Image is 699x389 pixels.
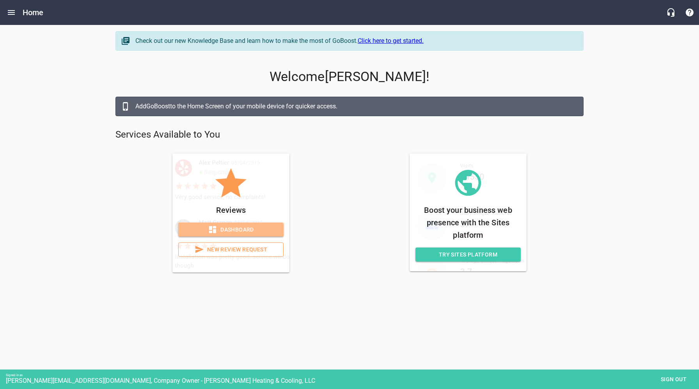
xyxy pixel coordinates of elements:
a: AddGoBoostto the Home Screen of your mobile device for quicker access. [115,97,584,116]
button: Live Chat [662,3,680,22]
p: Reviews [178,204,284,216]
span: New Review Request [185,245,277,255]
a: Try Sites Platform [415,248,521,262]
div: Signed in as [6,373,699,377]
a: Click here to get started. [358,37,424,44]
button: Open drawer [2,3,21,22]
div: [PERSON_NAME][EMAIL_ADDRESS][DOMAIN_NAME], Company Owner - [PERSON_NAME] Heating & Cooling, LLC [6,377,699,384]
span: Dashboard [185,225,277,235]
a: New Review Request [178,242,284,257]
p: Welcome [PERSON_NAME] ! [115,69,584,85]
button: Sign out [654,372,693,387]
span: Try Sites Platform [422,250,514,260]
a: Dashboard [178,223,284,237]
p: Services Available to You [115,129,584,141]
span: Sign out [657,375,690,384]
div: Add GoBoost to the Home Screen of your mobile device for quicker access. [135,102,575,111]
div: Check out our new Knowledge Base and learn how to make the most of GoBoost. [135,36,575,46]
button: Support Portal [680,3,699,22]
p: Boost your business web presence with the Sites platform [415,204,521,241]
h6: Home [23,6,44,19]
